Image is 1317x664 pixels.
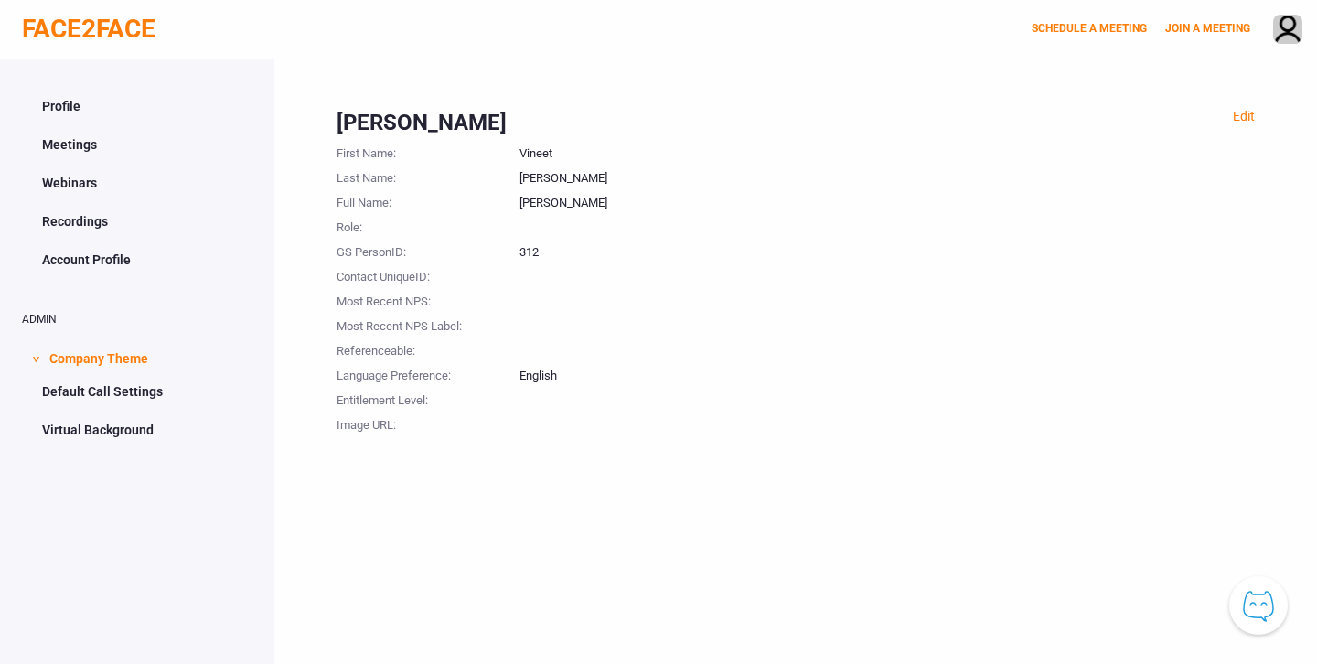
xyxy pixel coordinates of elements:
div: Last Name : [337,163,519,187]
div: Role : [337,212,519,237]
div: Language Preference : [337,360,519,385]
div: [PERSON_NAME] [519,163,1255,187]
div: GS PersonID : [337,237,519,262]
a: Webinars [22,166,252,200]
div: Most Recent NPS Label : [337,311,519,336]
a: Meetings [22,127,252,162]
div: Contact UniqueID : [337,262,519,286]
div: [PERSON_NAME] [337,107,1255,138]
a: Virtual Background [22,412,252,447]
div: Entitlement Level : [337,385,519,410]
div: Referenceable : [337,336,519,360]
a: Default Call Settings [22,374,252,409]
a: Recordings [22,204,252,239]
a: Profile [22,89,252,123]
a: FACE2FACE [22,14,155,44]
span: Company Theme [49,339,148,374]
span: > [27,356,45,362]
div: ∑aåāБδ ⷺ [7,7,267,27]
div: Most Recent NPS : [337,286,519,311]
div: ∑aåāБδ ⷺ [7,48,267,68]
h2: ADMIN [22,314,252,326]
div: English [519,360,1255,385]
div: ∑aåāБδ ⷺ [7,68,267,88]
div: Full Name : [337,187,519,212]
div: [PERSON_NAME] [519,187,1255,212]
div: 312 [519,237,1255,262]
a: Account Profile [22,242,252,277]
div: ∑aåāБδ ⷺ [7,27,267,48]
div: Image URL : [337,410,519,434]
div: First Name : [337,138,519,163]
div: Vineet [519,138,1255,163]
